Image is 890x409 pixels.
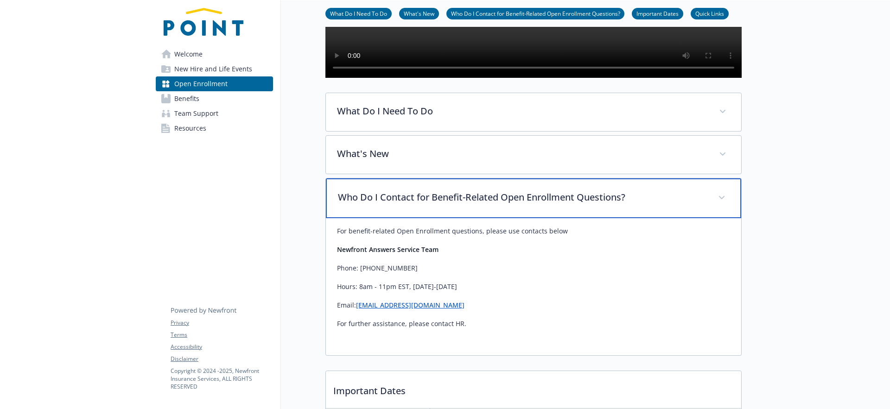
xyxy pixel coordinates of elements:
[156,47,273,62] a: Welcome
[338,190,707,204] p: Who Do I Contact for Benefit-Related Open Enrollment Questions?
[174,76,228,91] span: Open Enrollment
[337,318,730,329] p: For further assistance, please contact HR.
[326,371,741,405] p: Important Dates
[356,301,464,309] a: [EMAIL_ADDRESS][DOMAIN_NAME]
[337,147,708,161] p: What's New
[326,136,741,174] div: What's New
[326,218,741,355] div: Who Do I Contact for Benefit-Related Open Enrollment Questions?
[174,106,218,121] span: Team Support
[171,319,273,327] a: Privacy
[446,9,624,18] a: Who Do I Contact for Benefit-Related Open Enrollment Questions?
[326,178,741,218] div: Who Do I Contact for Benefit-Related Open Enrollment Questions?
[156,62,273,76] a: New Hire and Life Events
[337,245,439,254] strong: Newfront Answers Service Team
[325,9,392,18] a: What Do I Need To Do
[174,62,252,76] span: New Hire and Life Events
[632,9,683,18] a: Important Dates
[156,106,273,121] a: Team Support
[174,121,206,136] span: Resources
[171,367,273,390] p: Copyright © 2024 - 2025 , Newfront Insurance Services, ALL RIGHTS RESERVED
[174,47,203,62] span: Welcome
[171,343,273,351] a: Accessibility
[156,91,273,106] a: Benefits
[174,91,199,106] span: Benefits
[691,9,729,18] a: Quick Links
[326,93,741,131] div: What Do I Need To Do
[337,281,730,292] p: Hours: 8am - 11pm EST, [DATE]-[DATE]
[337,104,708,118] p: What Do I Need To Do
[337,263,730,274] p: Phone: [PHONE_NUMBER]
[156,76,273,91] a: Open Enrollment
[337,226,730,237] p: For benefit-related Open Enrollment questions, please use contacts below
[156,121,273,136] a: Resources
[171,355,273,363] a: Disclaimer
[399,9,439,18] a: What's New
[337,300,730,311] p: Email:
[171,331,273,339] a: Terms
